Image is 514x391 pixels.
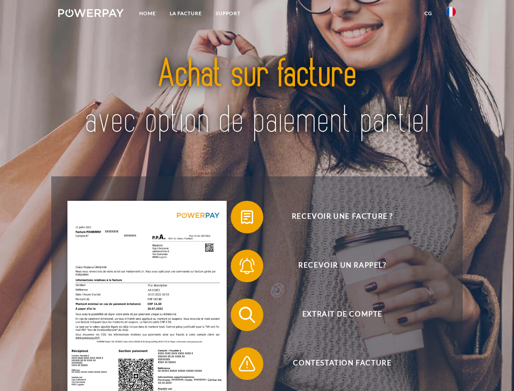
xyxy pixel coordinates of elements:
[78,39,436,156] img: title-powerpay_fr.svg
[237,305,257,325] img: qb_search.svg
[209,6,247,21] a: Support
[446,7,456,17] img: fr
[231,201,442,233] button: Recevoir une facture ?
[418,6,439,21] a: CG
[243,347,442,380] span: Contestation Facture
[231,250,442,282] button: Recevoir un rappel?
[58,9,124,17] img: logo-powerpay-white.svg
[237,256,257,276] img: qb_bell.svg
[237,354,257,374] img: qb_warning.svg
[163,6,209,21] a: LA FACTURE
[237,207,257,227] img: qb_bill.svg
[132,6,163,21] a: Home
[243,299,442,331] span: Extrait de compte
[231,347,442,380] button: Contestation Facture
[243,201,442,233] span: Recevoir une facture ?
[231,299,442,331] button: Extrait de compte
[243,250,442,282] span: Recevoir un rappel?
